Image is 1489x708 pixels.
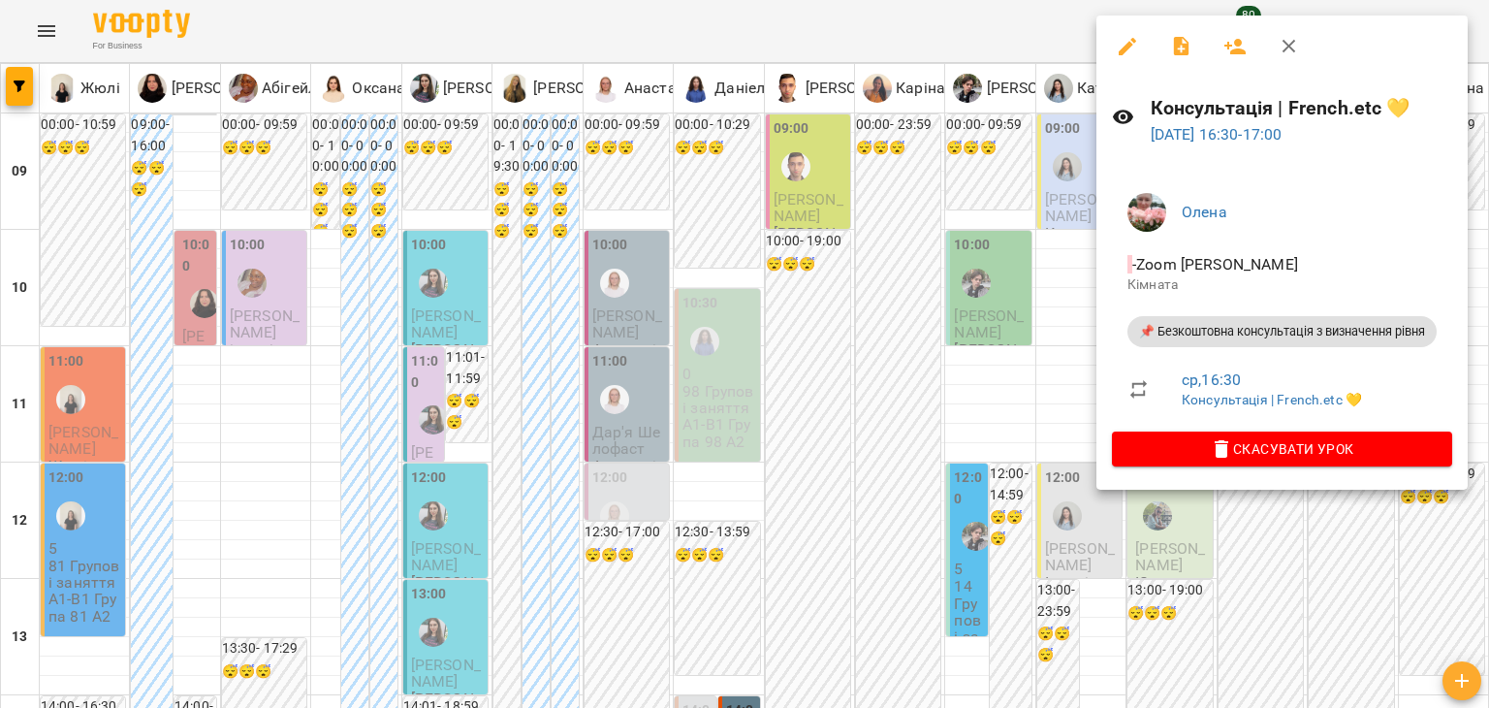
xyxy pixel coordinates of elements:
[1151,93,1452,123] h6: Консультація | French.etc 💛
[1151,125,1283,144] a: [DATE] 16:30-17:00
[1127,275,1437,295] p: Кімната
[1127,323,1437,340] span: 📌 Безкоштовна консультація з визначення рівня
[1112,432,1452,467] button: Скасувати Урок
[1127,437,1437,461] span: Скасувати Урок
[1127,193,1166,232] img: 8083309bded53c68aac8eeebb901aa2d.jpg
[1182,370,1241,389] a: ср , 16:30
[1182,392,1362,407] a: Консультація | French.etc 💛
[1182,203,1227,221] a: Олена
[1127,255,1302,274] span: - Zoom [PERSON_NAME]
